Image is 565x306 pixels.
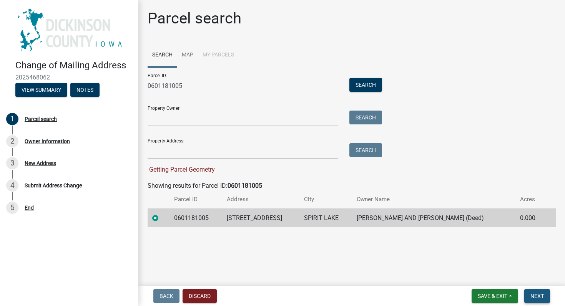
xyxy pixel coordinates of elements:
[349,143,382,157] button: Search
[25,160,56,166] div: New Address
[299,190,352,208] th: City
[515,190,545,208] th: Acres
[352,208,515,227] td: [PERSON_NAME] AND [PERSON_NAME] (Deed)
[153,289,179,303] button: Back
[349,78,382,92] button: Search
[148,9,241,28] h1: Parcel search
[15,60,132,71] h4: Change of Mailing Address
[228,182,262,189] strong: 0601181005
[352,190,515,208] th: Owner Name
[70,88,100,94] wm-modal-confirm: Notes
[524,289,550,303] button: Next
[15,74,123,81] span: 2025468062
[6,157,18,169] div: 3
[183,289,217,303] button: Discard
[472,289,518,303] button: Save & Exit
[6,113,18,125] div: 1
[349,111,382,124] button: Search
[15,88,67,94] wm-modal-confirm: Summary
[530,293,544,299] span: Next
[25,116,57,122] div: Parcel search
[15,8,126,52] img: Dickinson County, Iowa
[25,183,82,188] div: Submit Address Change
[15,83,67,97] button: View Summary
[70,83,100,97] button: Notes
[169,190,222,208] th: Parcel ID
[222,190,299,208] th: Address
[148,166,215,173] span: Getting Parcel Geometry
[6,179,18,192] div: 4
[299,208,352,227] td: SPIRIT LAKE
[160,293,173,299] span: Back
[222,208,299,227] td: [STREET_ADDRESS]
[6,202,18,214] div: 5
[478,293,507,299] span: Save & Exit
[169,208,222,227] td: 0601181005
[25,139,70,144] div: Owner Information
[177,43,198,68] a: Map
[6,135,18,147] div: 2
[25,205,34,210] div: End
[148,181,556,190] div: Showing results for Parcel ID:
[148,43,177,68] a: Search
[515,208,545,227] td: 0.000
